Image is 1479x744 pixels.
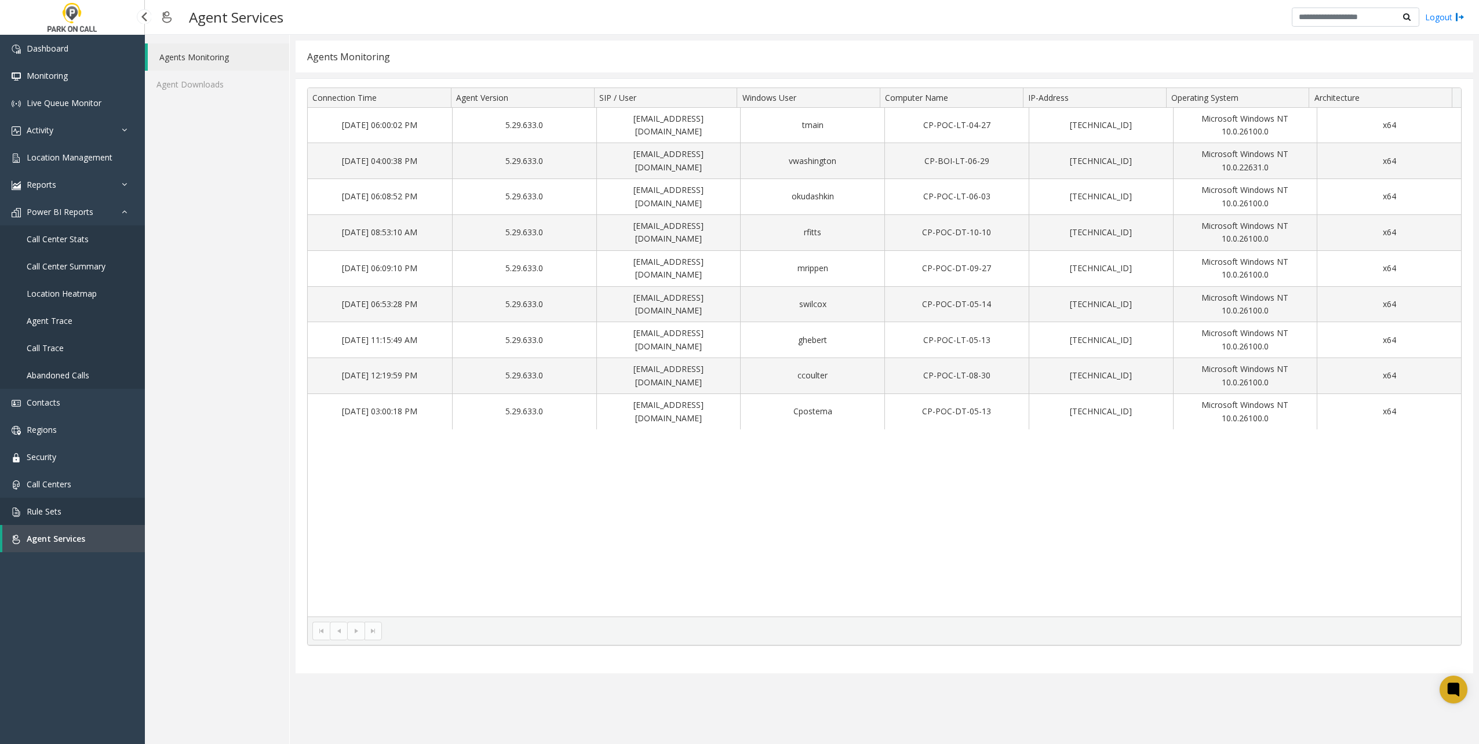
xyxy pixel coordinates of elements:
[27,315,72,326] span: Agent Trace
[1173,108,1317,144] td: Microsoft Windows NT 10.0.26100.0
[145,71,289,98] a: Agent Downloads
[740,251,884,287] td: mrippen
[1173,251,1317,287] td: Microsoft Windows NT 10.0.26100.0
[1029,143,1173,179] td: [TECHNICAL_ID]
[308,215,452,251] td: [DATE] 08:53:10 AM
[740,322,884,358] td: ghebert
[740,108,884,144] td: tmain
[1029,394,1173,429] td: [TECHNICAL_ID]
[452,322,596,358] td: 5.29.633.0
[308,394,452,429] td: [DATE] 03:00:18 PM
[27,288,97,299] span: Location Heatmap
[183,3,289,31] h3: Agent Services
[884,287,1029,323] td: CP-POC-DT-05-14
[308,179,452,215] td: [DATE] 06:08:52 PM
[1317,143,1461,179] td: x64
[596,108,741,144] td: [EMAIL_ADDRESS][DOMAIN_NAME]
[308,287,452,323] td: [DATE] 06:53:28 PM
[1173,358,1317,394] td: Microsoft Windows NT 10.0.26100.0
[884,108,1029,144] td: CP-POC-LT-04-27
[1029,251,1173,287] td: [TECHNICAL_ID]
[1317,251,1461,287] td: x64
[1317,287,1461,323] td: x64
[1317,358,1461,394] td: x64
[1317,108,1461,144] td: x64
[884,358,1029,394] td: CP-POC-LT-08-30
[27,152,112,163] span: Location Management
[452,358,596,394] td: 5.29.633.0
[1455,11,1465,23] img: logout
[27,261,105,272] span: Call Center Summary
[12,508,21,517] img: 'icon'
[596,143,741,179] td: [EMAIL_ADDRESS][DOMAIN_NAME]
[2,525,145,552] a: Agent Services
[1317,215,1461,251] td: x64
[27,479,71,490] span: Call Centers
[12,535,21,544] img: 'icon'
[27,43,68,54] span: Dashboard
[27,506,61,517] span: Rule Sets
[1173,143,1317,179] td: Microsoft Windows NT 10.0.22631.0
[1314,92,1360,103] span: Architecture
[12,208,21,217] img: 'icon'
[12,154,21,163] img: 'icon'
[27,70,68,81] span: Monitoring
[596,394,741,429] td: [EMAIL_ADDRESS][DOMAIN_NAME]
[1425,11,1465,23] a: Logout
[1173,322,1317,358] td: Microsoft Windows NT 10.0.26100.0
[884,143,1029,179] td: CP-BOI-LT-06-29
[596,358,741,394] td: [EMAIL_ADDRESS][DOMAIN_NAME]
[884,251,1029,287] td: CP-POC-DT-09-27
[27,179,56,190] span: Reports
[12,181,21,190] img: 'icon'
[596,179,741,215] td: [EMAIL_ADDRESS][DOMAIN_NAME]
[12,126,21,136] img: 'icon'
[596,251,741,287] td: [EMAIL_ADDRESS][DOMAIN_NAME]
[740,179,884,215] td: okudashkin
[452,394,596,429] td: 5.29.633.0
[452,215,596,251] td: 5.29.633.0
[1317,394,1461,429] td: x64
[27,370,89,381] span: Abandoned Calls
[740,287,884,323] td: swilcox
[27,424,57,435] span: Regions
[884,394,1029,429] td: CP-POC-DT-05-13
[740,215,884,251] td: rfitts
[307,49,390,64] div: Agents Monitoring
[12,45,21,54] img: 'icon'
[308,108,452,144] td: [DATE] 06:00:02 PM
[308,322,452,358] td: [DATE] 11:15:49 AM
[27,342,64,353] span: Call Trace
[156,3,177,31] img: pageIcon
[12,426,21,435] img: 'icon'
[742,92,796,103] span: Windows User
[12,453,21,462] img: 'icon'
[148,43,289,71] a: Agents Monitoring
[740,358,884,394] td: ccoulter
[1171,92,1238,103] span: Operating System
[596,287,741,323] td: [EMAIL_ADDRESS][DOMAIN_NAME]
[885,92,948,103] span: Computer Name
[599,92,636,103] span: SIP / User
[456,92,508,103] span: Agent Version
[596,322,741,358] td: [EMAIL_ADDRESS][DOMAIN_NAME]
[1173,215,1317,251] td: Microsoft Windows NT 10.0.26100.0
[312,92,377,103] span: Connection Time
[1029,215,1173,251] td: [TECHNICAL_ID]
[452,287,596,323] td: 5.29.633.0
[1029,358,1173,394] td: [TECHNICAL_ID]
[1029,108,1173,144] td: [TECHNICAL_ID]
[452,108,596,144] td: 5.29.633.0
[1317,322,1461,358] td: x64
[1029,179,1173,215] td: [TECHNICAL_ID]
[1173,179,1317,215] td: Microsoft Windows NT 10.0.26100.0
[12,399,21,408] img: 'icon'
[12,72,21,81] img: 'icon'
[740,143,884,179] td: vwashington
[308,251,452,287] td: [DATE] 06:09:10 PM
[27,234,89,245] span: Call Center Stats
[27,206,93,217] span: Power BI Reports
[1029,322,1173,358] td: [TECHNICAL_ID]
[1029,287,1173,323] td: [TECHNICAL_ID]
[1173,394,1317,429] td: Microsoft Windows NT 10.0.26100.0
